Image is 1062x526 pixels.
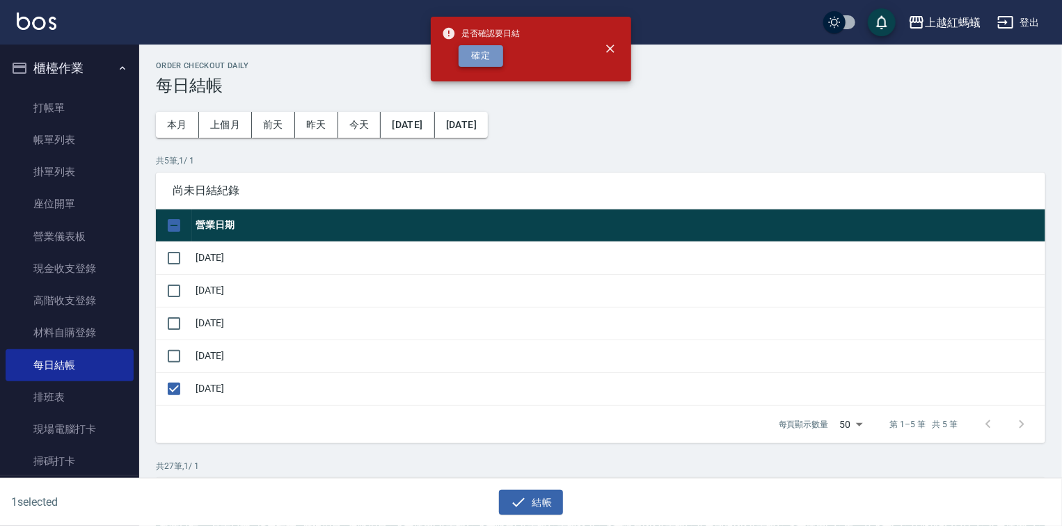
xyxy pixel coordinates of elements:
a: 排班表 [6,381,134,413]
h2: Order checkout daily [156,61,1045,70]
a: 打帳單 [6,92,134,124]
button: 本月 [156,112,199,138]
a: 帳單列表 [6,124,134,156]
button: save [868,8,896,36]
span: 是否確認要日結 [442,26,520,40]
button: 櫃檯作業 [6,50,134,86]
p: 共 5 筆, 1 / 1 [156,154,1045,167]
a: 營業儀表板 [6,221,134,253]
button: [DATE] [381,112,434,138]
a: 座位開單 [6,188,134,220]
a: 每日結帳 [6,349,134,381]
img: Logo [17,13,56,30]
button: 前天 [252,112,295,138]
th: 營業日期 [192,209,1045,242]
td: [DATE] [192,340,1045,372]
h6: 1 selected [11,493,263,511]
p: 第 1–5 筆 共 5 筆 [890,418,958,431]
button: 結帳 [499,490,564,516]
button: 上越紅螞蟻 [903,8,986,37]
span: 尚未日結紀錄 [173,184,1029,198]
a: 高階收支登錄 [6,285,134,317]
p: 共 27 筆, 1 / 1 [156,460,1045,472]
div: 上越紅螞蟻 [925,14,981,31]
div: 50 [834,406,868,443]
td: [DATE] [192,372,1045,405]
button: 今天 [338,112,381,138]
a: 現金收支登錄 [6,253,134,285]
a: 掛單列表 [6,156,134,188]
h3: 每日結帳 [156,76,1045,95]
button: close [595,33,626,64]
td: [DATE] [192,241,1045,274]
a: 掃碼打卡 [6,445,134,477]
a: 現場電腦打卡 [6,413,134,445]
td: [DATE] [192,274,1045,307]
button: [DATE] [435,112,488,138]
button: 確定 [459,45,503,67]
button: 上個月 [199,112,252,138]
td: [DATE] [192,307,1045,340]
button: 昨天 [295,112,338,138]
a: 材料自購登錄 [6,317,134,349]
p: 每頁顯示數量 [779,418,829,431]
button: 登出 [992,10,1045,35]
